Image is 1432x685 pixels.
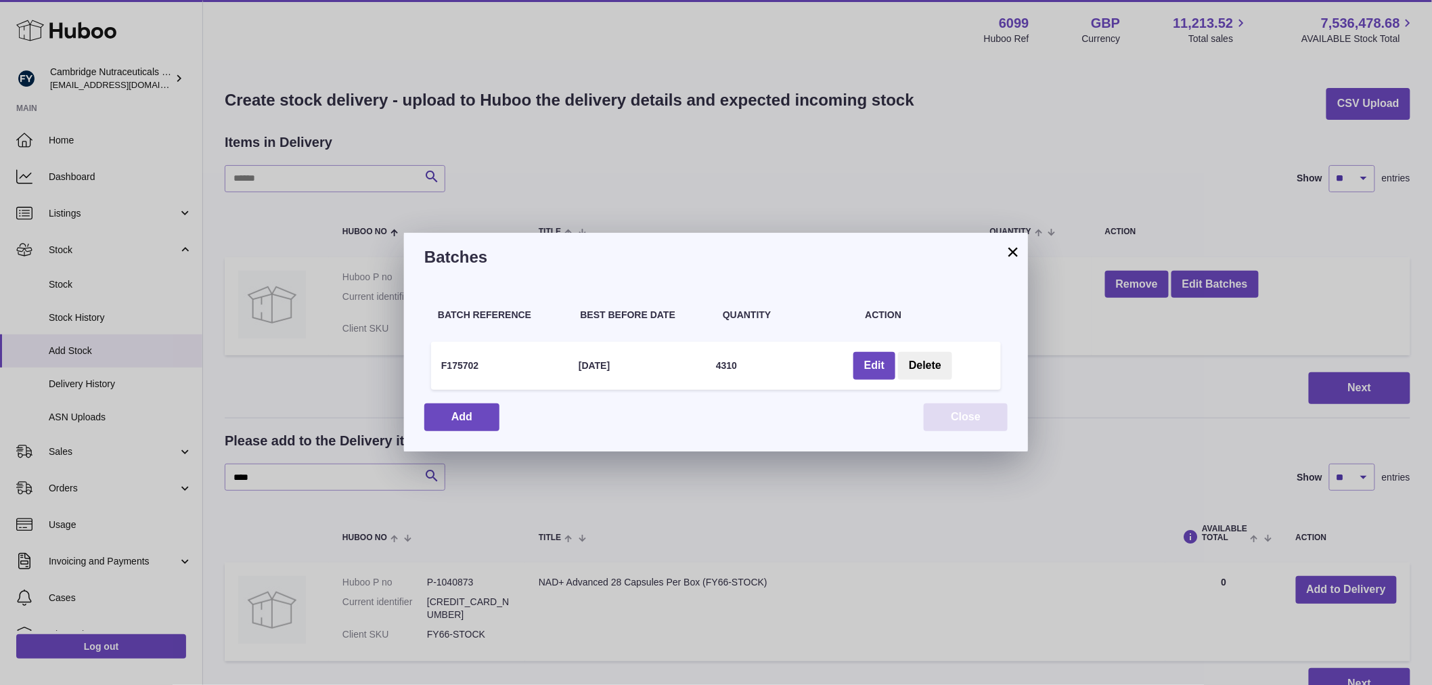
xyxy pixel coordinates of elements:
[853,352,895,380] button: Edit
[924,403,1008,431] button: Close
[581,309,710,322] h4: Best Before Date
[441,359,478,372] h4: F175702
[579,359,610,372] h4: [DATE]
[716,359,737,372] h4: 4310
[723,309,852,322] h4: Quantity
[898,352,952,380] button: Delete
[438,309,567,322] h4: Batch Reference
[1005,244,1021,260] button: ×
[424,403,499,431] button: Add
[866,309,995,322] h4: Action
[424,246,1008,268] h3: Batches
